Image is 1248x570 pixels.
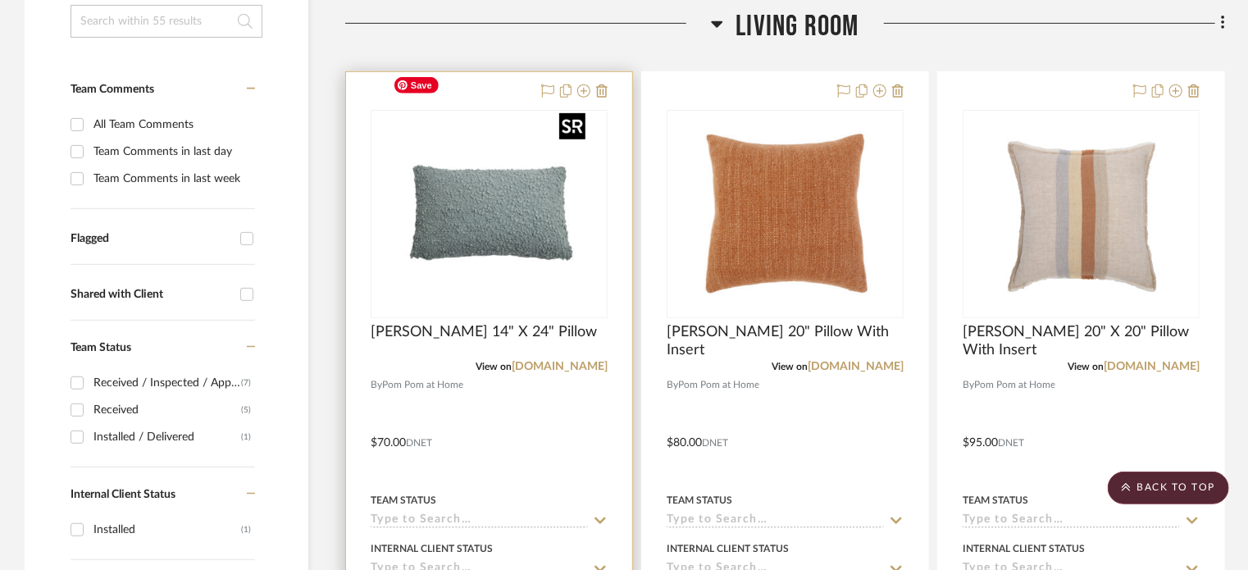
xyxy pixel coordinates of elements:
[667,111,903,317] div: 0
[685,112,886,317] img: Hendrick 20" Pillow With Insert
[71,84,154,95] span: Team Comments
[667,377,678,393] span: By
[241,397,251,423] div: (5)
[71,288,232,302] div: Shared with Client
[71,5,262,38] input: Search within 55 results
[667,493,732,508] div: Team Status
[93,139,251,165] div: Team Comments in last day
[394,77,439,93] span: Save
[371,111,607,317] div: 0
[93,517,241,543] div: Installed
[371,377,382,393] span: By
[241,424,251,450] div: (1)
[71,342,131,353] span: Team Status
[241,370,251,396] div: (7)
[772,362,808,372] span: View on
[93,370,241,396] div: Received / Inspected / Approved
[93,397,241,423] div: Received
[808,361,904,372] a: [DOMAIN_NAME]
[667,541,789,556] div: Internal Client Status
[93,166,251,192] div: Team Comments in last week
[736,9,859,44] span: Living Room
[93,112,251,138] div: All Team Comments
[371,493,436,508] div: Team Status
[371,323,597,341] span: [PERSON_NAME] 14" X 24" Pillow
[371,513,588,529] input: Type to Search…
[371,541,493,556] div: Internal Client Status
[667,513,884,529] input: Type to Search…
[387,112,592,317] img: Murphy 14" X 24" Pillow
[667,323,904,359] span: [PERSON_NAME] 20" Pillow With Insert
[71,489,175,500] span: Internal Client Status
[241,517,251,543] div: (1)
[512,361,608,372] a: [DOMAIN_NAME]
[71,232,232,246] div: Flagged
[963,513,1180,529] input: Type to Search…
[974,377,1055,393] span: Pom Pom at Home
[93,424,241,450] div: Installed / Delivered
[382,377,463,393] span: Pom Pom at Home
[963,323,1200,359] span: [PERSON_NAME] 20" X 20" Pillow With Insert
[963,493,1028,508] div: Team Status
[963,377,974,393] span: By
[963,541,1085,556] div: Internal Client Status
[476,362,512,372] span: View on
[1108,472,1229,504] scroll-to-top-button: BACK TO TOP
[1068,362,1104,372] span: View on
[678,377,759,393] span: Pom Pom at Home
[1104,361,1200,372] a: [DOMAIN_NAME]
[979,112,1184,317] img: Burke 20" X 20" Pillow With Insert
